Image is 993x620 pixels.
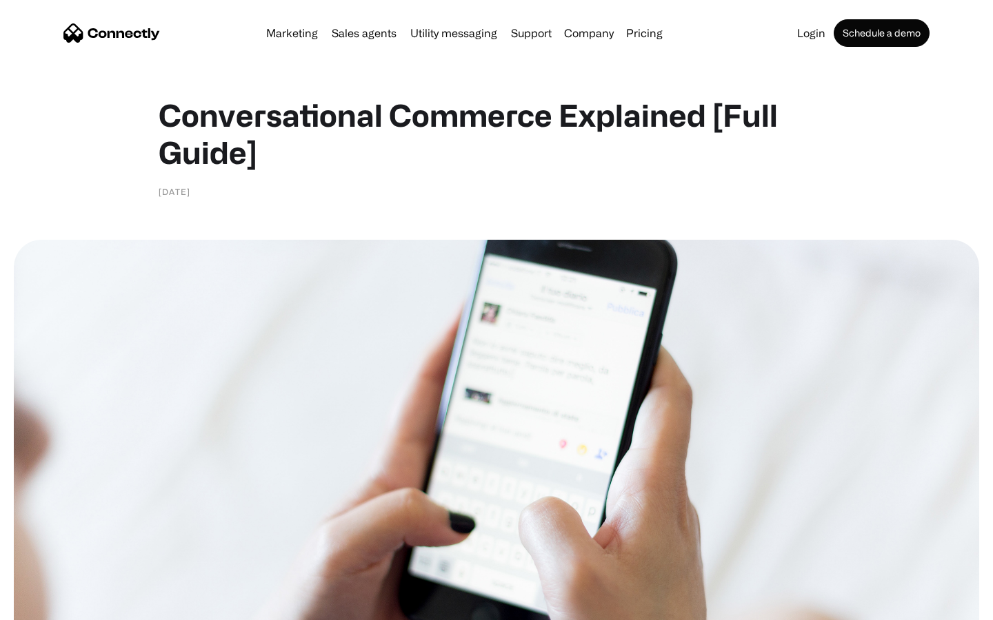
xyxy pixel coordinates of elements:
a: Marketing [261,28,323,39]
h1: Conversational Commerce Explained [Full Guide] [159,96,834,171]
a: Sales agents [326,28,402,39]
a: Pricing [621,28,668,39]
aside: Language selected: English [14,596,83,615]
a: Support [505,28,557,39]
a: Utility messaging [405,28,503,39]
a: Login [792,28,831,39]
div: [DATE] [159,185,190,198]
a: Schedule a demo [834,19,930,47]
ul: Language list [28,596,83,615]
div: Company [564,23,614,43]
